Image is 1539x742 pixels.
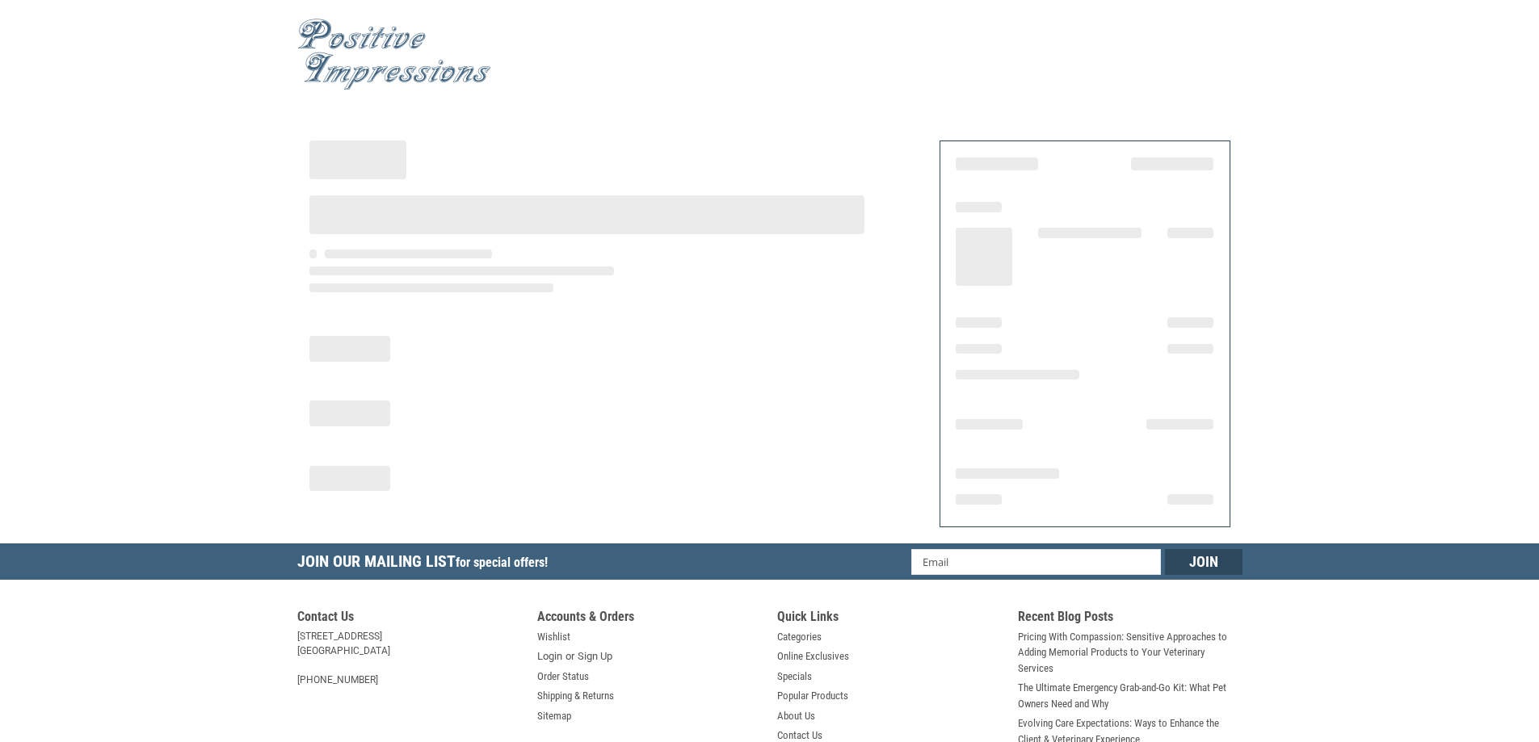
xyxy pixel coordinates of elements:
[777,708,815,724] a: About Us
[537,688,614,704] a: Shipping & Returns
[777,669,812,685] a: Specials
[777,629,822,645] a: Categories
[537,669,589,685] a: Order Status
[456,555,548,570] span: for special offers!
[537,648,562,664] a: Login
[777,688,848,704] a: Popular Products
[1018,629,1243,677] a: Pricing With Compassion: Sensitive Approaches to Adding Memorial Products to Your Veterinary Serv...
[777,648,849,664] a: Online Exclusives
[537,609,762,629] h5: Accounts & Orders
[1018,680,1243,711] a: The Ultimate Emergency Grab-and-Go Kit: What Pet Owners Need and Why
[297,19,491,90] img: Positive Impressions
[537,629,570,645] a: Wishlist
[537,708,571,724] a: Sitemap
[297,609,522,629] h5: Contact Us
[297,543,556,585] h5: Join Our Mailing List
[911,549,1161,575] input: Email
[578,648,612,664] a: Sign Up
[777,609,1002,629] h5: Quick Links
[556,648,584,664] span: or
[1165,549,1243,575] input: Join
[297,629,522,687] address: [STREET_ADDRESS] [GEOGRAPHIC_DATA] [PHONE_NUMBER]
[1018,609,1243,629] h5: Recent Blog Posts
